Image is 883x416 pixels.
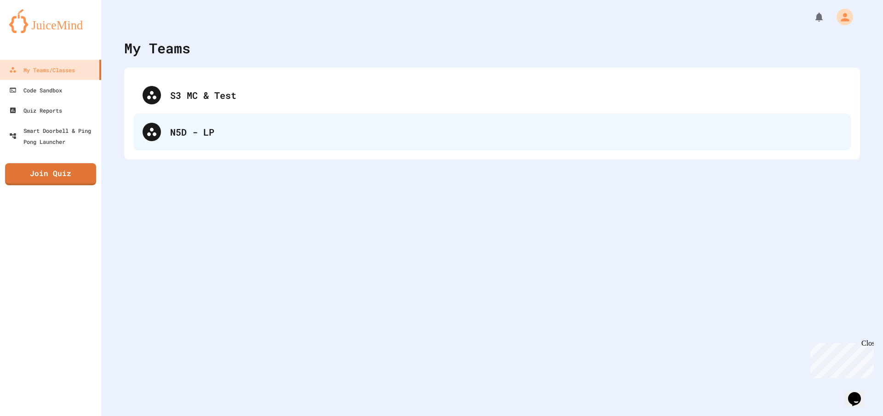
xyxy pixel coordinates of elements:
div: My Account [827,6,855,28]
div: N5D - LP [133,114,851,150]
img: logo-orange.svg [9,9,92,33]
iframe: chat widget [807,339,874,378]
div: My Teams/Classes [9,64,75,75]
div: S3 MC & Test [133,77,851,114]
div: My Teams [124,38,190,58]
div: My Notifications [797,9,827,25]
iframe: chat widget [844,379,874,407]
div: S3 MC & Test [170,88,842,102]
div: Code Sandbox [9,85,62,96]
div: N5D - LP [170,125,842,139]
div: Chat with us now!Close [4,4,63,58]
div: Quiz Reports [9,105,62,116]
div: Smart Doorbell & Ping Pong Launcher [9,125,97,147]
a: Join Quiz [5,163,96,185]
